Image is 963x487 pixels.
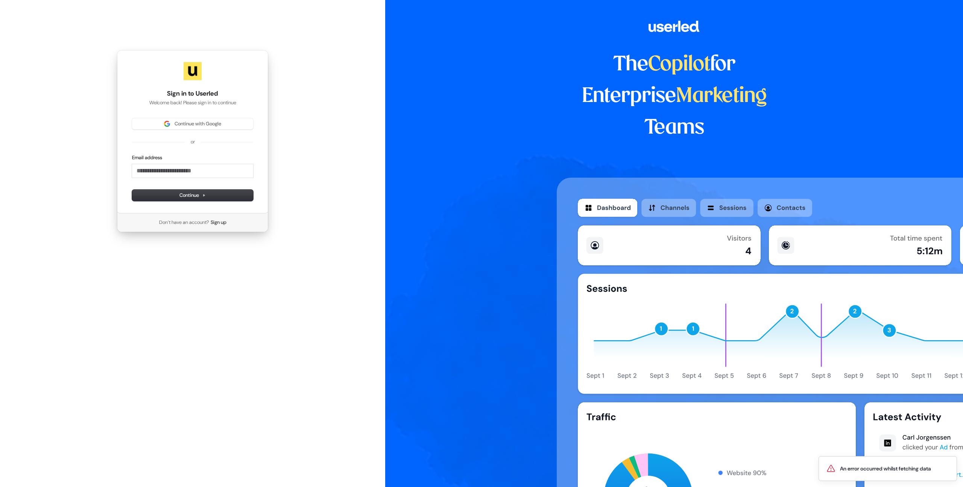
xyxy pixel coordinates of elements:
[184,62,202,80] img: Userled
[557,49,792,144] h1: The for Enterprise Teams
[132,154,162,161] label: Email address
[132,190,253,201] button: Continue
[179,192,206,199] span: Continue
[132,118,253,129] button: Sign in with GoogleContinue with Google
[175,120,221,127] span: Continue with Google
[191,138,195,145] p: or
[211,219,226,226] a: Sign up
[840,465,931,472] div: An error occurred whilst fetching data
[132,89,253,98] h1: Sign in to Userled
[132,99,253,106] p: Welcome back! Please sign in to continue
[676,87,767,106] span: Marketing
[159,219,209,226] span: Don’t have an account?
[648,55,710,75] span: Copilot
[164,121,170,127] img: Sign in with Google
